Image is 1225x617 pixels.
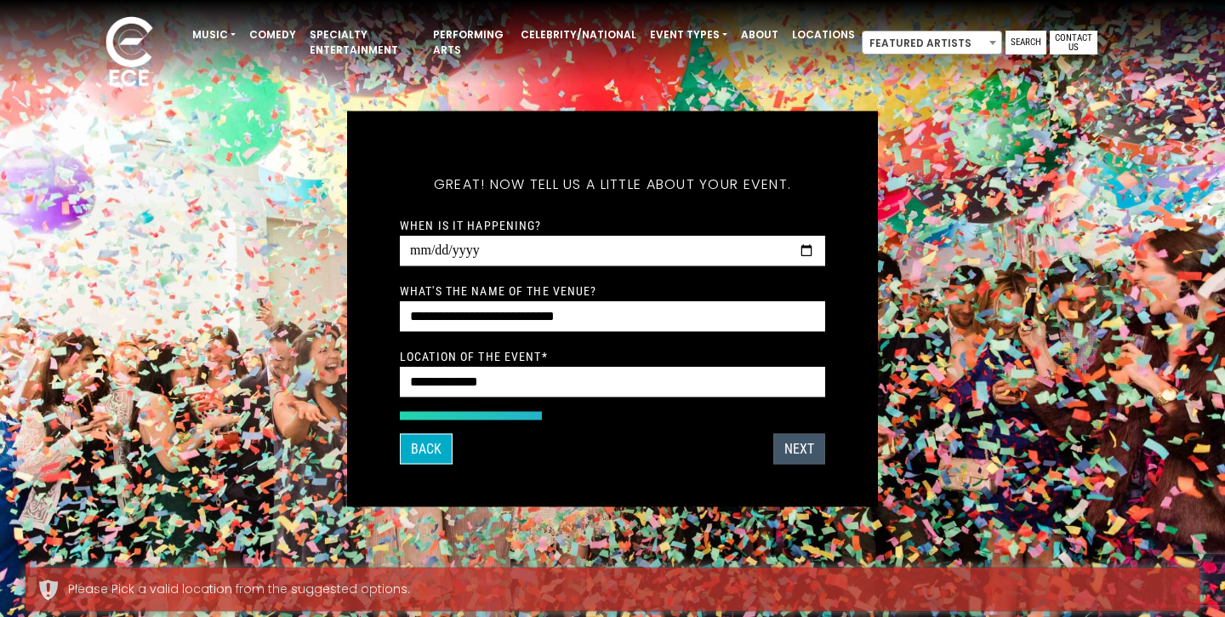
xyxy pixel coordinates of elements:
[862,31,1002,54] span: Featured Artists
[643,20,734,49] a: Event Types
[514,20,643,49] a: Celebrity/National
[734,20,785,49] a: About
[400,283,596,298] label: What's the name of the venue?
[68,580,1187,598] div: Please Pick a valid location from the suggested options.
[426,20,514,65] a: Performing Arts
[773,433,825,464] button: Next
[785,20,862,49] a: Locations
[400,433,453,464] button: Back
[242,20,303,49] a: Comedy
[185,20,242,49] a: Music
[400,153,825,214] h5: Great! Now tell us a little about your event.
[303,20,426,65] a: Specialty Entertainment
[400,217,542,232] label: When is it happening?
[87,12,172,94] img: ece_new_logo_whitev2-1.png
[1050,31,1097,54] a: Contact Us
[400,348,548,363] label: Location of the event
[863,31,1001,55] span: Featured Artists
[1006,31,1046,54] a: Search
